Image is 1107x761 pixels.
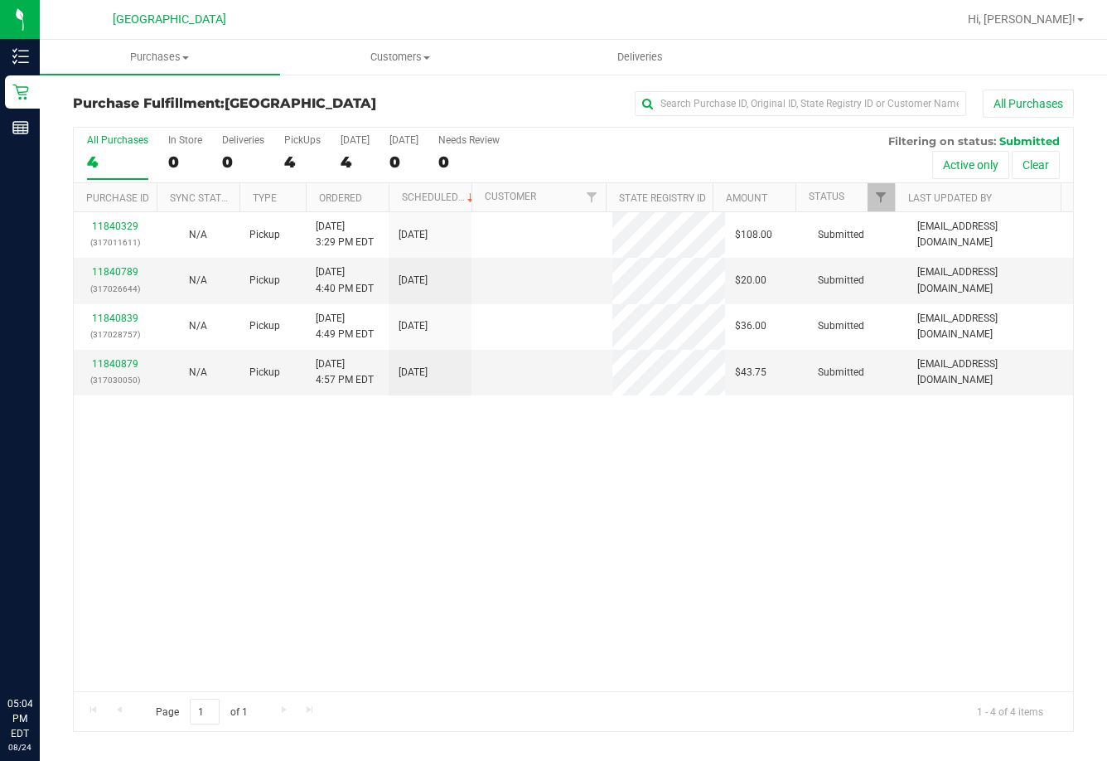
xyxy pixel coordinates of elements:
[7,696,32,741] p: 05:04 PM EDT
[280,40,520,75] a: Customers
[399,318,428,334] span: [DATE]
[735,365,766,380] span: $43.75
[868,183,895,211] a: Filter
[190,699,220,725] input: 1
[87,153,148,172] div: 4
[73,96,407,111] h3: Purchase Fulfillment:
[92,266,138,278] a: 11840789
[389,153,418,172] div: 0
[284,153,321,172] div: 4
[249,365,280,380] span: Pickup
[253,192,277,204] a: Type
[189,274,207,286] span: Not Applicable
[249,318,280,334] span: Pickup
[86,192,149,204] a: Purchase ID
[917,264,1063,296] span: [EMAIL_ADDRESS][DOMAIN_NAME]
[399,227,428,243] span: [DATE]
[316,356,374,388] span: [DATE] 4:57 PM EDT
[222,134,264,146] div: Deliveries
[316,219,374,250] span: [DATE] 3:29 PM EDT
[818,318,864,334] span: Submitted
[284,134,321,146] div: PickUps
[319,192,362,204] a: Ordered
[485,191,536,202] a: Customer
[316,311,374,342] span: [DATE] 4:49 PM EDT
[968,12,1076,26] span: Hi, [PERSON_NAME]!
[964,699,1056,724] span: 1 - 4 of 4 items
[189,318,207,334] button: N/A
[92,358,138,370] a: 11840879
[40,40,280,75] a: Purchases
[84,235,147,250] p: (317011611)
[7,741,32,754] p: 08/24
[983,90,1074,118] button: All Purchases
[12,84,29,100] inline-svg: Retail
[84,327,147,342] p: (317028757)
[225,95,376,111] span: [GEOGRAPHIC_DATA]
[818,273,864,288] span: Submitted
[520,40,761,75] a: Deliveries
[438,153,500,172] div: 0
[189,227,207,243] button: N/A
[578,183,606,211] a: Filter
[281,50,520,65] span: Customers
[189,365,207,380] button: N/A
[40,50,280,65] span: Purchases
[635,91,966,116] input: Search Purchase ID, Original ID, State Registry ID or Customer Name...
[595,50,685,65] span: Deliveries
[87,134,148,146] div: All Purchases
[389,134,418,146] div: [DATE]
[735,273,766,288] span: $20.00
[438,134,500,146] div: Needs Review
[341,153,370,172] div: 4
[168,134,202,146] div: In Store
[84,372,147,388] p: (317030050)
[12,48,29,65] inline-svg: Inventory
[917,356,1063,388] span: [EMAIL_ADDRESS][DOMAIN_NAME]
[17,628,66,678] iframe: Resource center
[818,227,864,243] span: Submitted
[735,318,766,334] span: $36.00
[999,134,1060,148] span: Submitted
[735,227,772,243] span: $108.00
[341,134,370,146] div: [DATE]
[189,273,207,288] button: N/A
[818,365,864,380] span: Submitted
[142,699,261,725] span: Page of 1
[12,119,29,136] inline-svg: Reports
[49,626,69,646] iframe: Resource center unread badge
[189,320,207,332] span: Not Applicable
[92,221,138,232] a: 11840329
[84,281,147,297] p: (317026644)
[399,365,428,380] span: [DATE]
[168,153,202,172] div: 0
[908,192,992,204] a: Last Updated By
[249,227,280,243] span: Pickup
[170,192,234,204] a: Sync Status
[399,273,428,288] span: [DATE]
[402,191,477,203] a: Scheduled
[619,192,706,204] a: State Registry ID
[1012,151,1060,179] button: Clear
[316,264,374,296] span: [DATE] 4:40 PM EDT
[249,273,280,288] span: Pickup
[932,151,1009,179] button: Active only
[917,311,1063,342] span: [EMAIL_ADDRESS][DOMAIN_NAME]
[113,12,226,27] span: [GEOGRAPHIC_DATA]
[222,153,264,172] div: 0
[92,313,138,324] a: 11840839
[189,229,207,240] span: Not Applicable
[726,192,767,204] a: Amount
[189,366,207,378] span: Not Applicable
[809,191,844,202] a: Status
[888,134,996,148] span: Filtering on status:
[917,219,1063,250] span: [EMAIL_ADDRESS][DOMAIN_NAME]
